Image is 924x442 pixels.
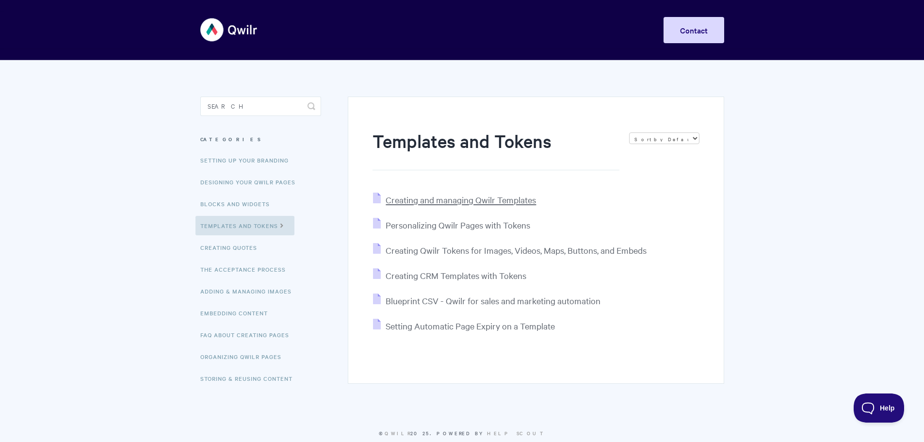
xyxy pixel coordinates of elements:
[386,270,526,281] span: Creating CRM Templates with Tokens
[200,172,303,192] a: Designing Your Qwilr Pages
[200,325,296,344] a: FAQ About Creating Pages
[200,369,300,388] a: Storing & Reusing Content
[200,97,321,116] input: Search
[200,238,264,257] a: Creating Quotes
[373,219,530,230] a: Personalizing Qwilr Pages with Tokens
[373,295,600,306] a: Blueprint CSV - Qwilr for sales and marketing automation
[195,216,294,235] a: Templates and Tokens
[373,270,526,281] a: Creating CRM Templates with Tokens
[200,303,275,323] a: Embedding Content
[200,12,258,48] img: Qwilr Help Center
[200,281,299,301] a: Adding & Managing Images
[200,260,293,279] a: The Acceptance Process
[373,129,619,170] h1: Templates and Tokens
[373,245,647,256] a: Creating Qwilr Tokens for Images, Videos, Maps, Buttons, and Embeds
[373,194,536,205] a: Creating and managing Qwilr Templates
[200,347,289,366] a: Organizing Qwilr Pages
[386,194,536,205] span: Creating and managing Qwilr Templates
[200,429,724,438] p: © 2025.
[664,17,724,43] a: Contact
[386,295,600,306] span: Blueprint CSV - Qwilr for sales and marketing automation
[386,219,530,230] span: Personalizing Qwilr Pages with Tokens
[487,429,546,437] a: Help Scout
[200,194,277,213] a: Blocks and Widgets
[385,429,410,437] a: Qwilr
[200,131,321,148] h3: Categories
[437,429,546,437] span: Powered by
[386,245,647,256] span: Creating Qwilr Tokens for Images, Videos, Maps, Buttons, and Embeds
[386,320,555,331] span: Setting Automatic Page Expiry on a Template
[629,132,699,144] select: Page reloads on selection
[200,150,296,170] a: Setting up your Branding
[373,320,555,331] a: Setting Automatic Page Expiry on a Template
[854,393,905,423] iframe: Toggle Customer Support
